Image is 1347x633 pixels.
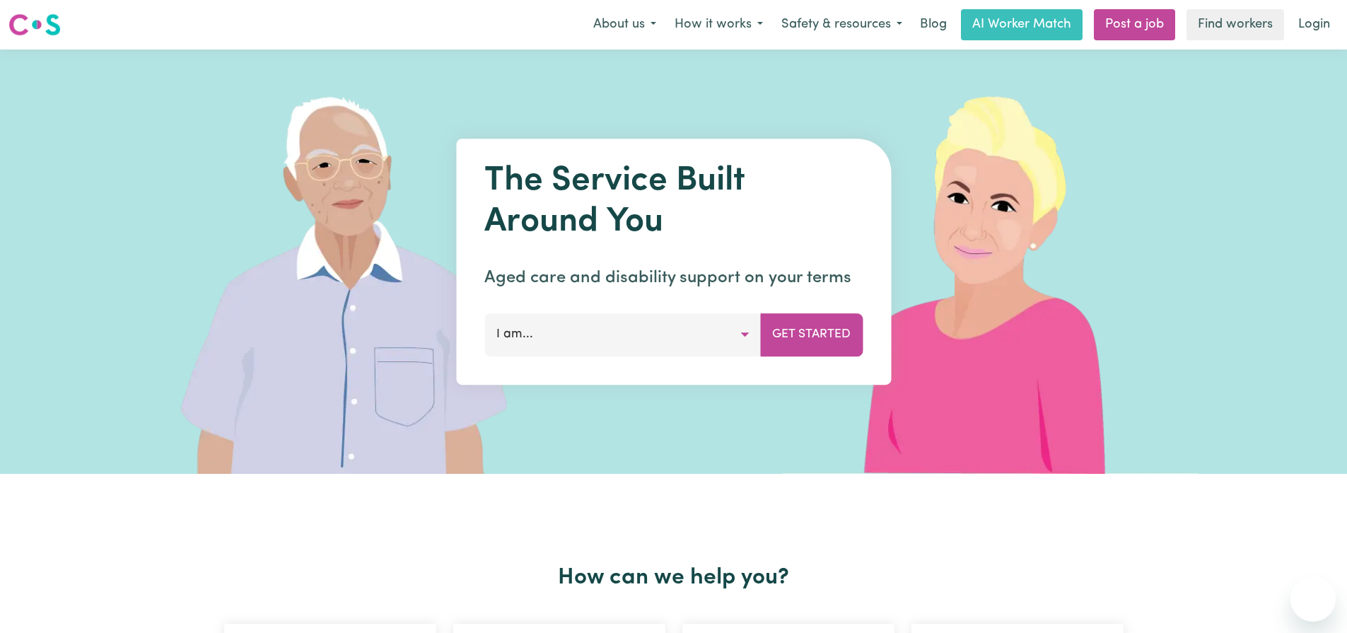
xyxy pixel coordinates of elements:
a: Careseekers logo [8,8,61,41]
a: Blog [911,9,955,40]
button: Get Started [760,313,863,356]
button: About us [584,10,665,40]
h2: How can we help you? [216,564,1132,591]
button: Safety & resources [772,10,911,40]
iframe: Button to launch messaging window [1290,576,1336,622]
img: Careseekers logo [8,12,61,37]
a: Find workers [1186,9,1284,40]
p: Aged care and disability support on your terms [484,265,863,291]
button: I am... [484,313,761,356]
h1: The Service Built Around You [484,161,863,243]
a: Post a job [1094,9,1175,40]
a: Login [1290,9,1339,40]
button: How it works [665,10,772,40]
a: AI Worker Match [961,9,1083,40]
